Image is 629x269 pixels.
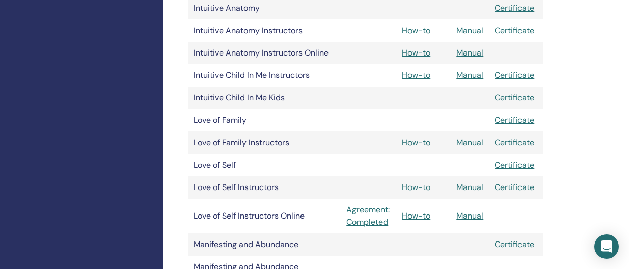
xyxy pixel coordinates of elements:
a: Certificate [495,182,534,193]
a: Manual [456,47,483,58]
div: Open Intercom Messenger [594,234,619,259]
a: How-to [402,25,430,36]
a: Certificate [495,159,534,170]
td: Love of Family Instructors [188,131,341,154]
a: How-to [402,47,430,58]
a: Manual [456,210,483,221]
a: Certificate [495,115,534,125]
a: How-to [402,70,430,80]
a: How-to [402,210,430,221]
a: How-to [402,182,430,193]
td: Love of Self [188,154,341,176]
a: Certificate [495,3,534,13]
a: Certificate [495,25,534,36]
td: Manifesting and Abundance [188,233,341,256]
a: Certificate [495,70,534,80]
td: Intuitive Anatomy Instructors [188,19,341,42]
a: Certificate [495,92,534,103]
a: Certificate [495,239,534,250]
a: Manual [456,137,483,148]
a: Agreement: Completed [346,204,392,228]
a: How-to [402,137,430,148]
a: Certificate [495,137,534,148]
td: Intuitive Child In Me Kids [188,87,341,109]
a: Manual [456,182,483,193]
td: Intuitive Child In Me Instructors [188,64,341,87]
a: Manual [456,70,483,80]
td: Love of Family [188,109,341,131]
td: Intuitive Anatomy Instructors Online [188,42,341,64]
a: Manual [456,25,483,36]
td: Love of Self Instructors Online [188,199,341,233]
td: Love of Self Instructors [188,176,341,199]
